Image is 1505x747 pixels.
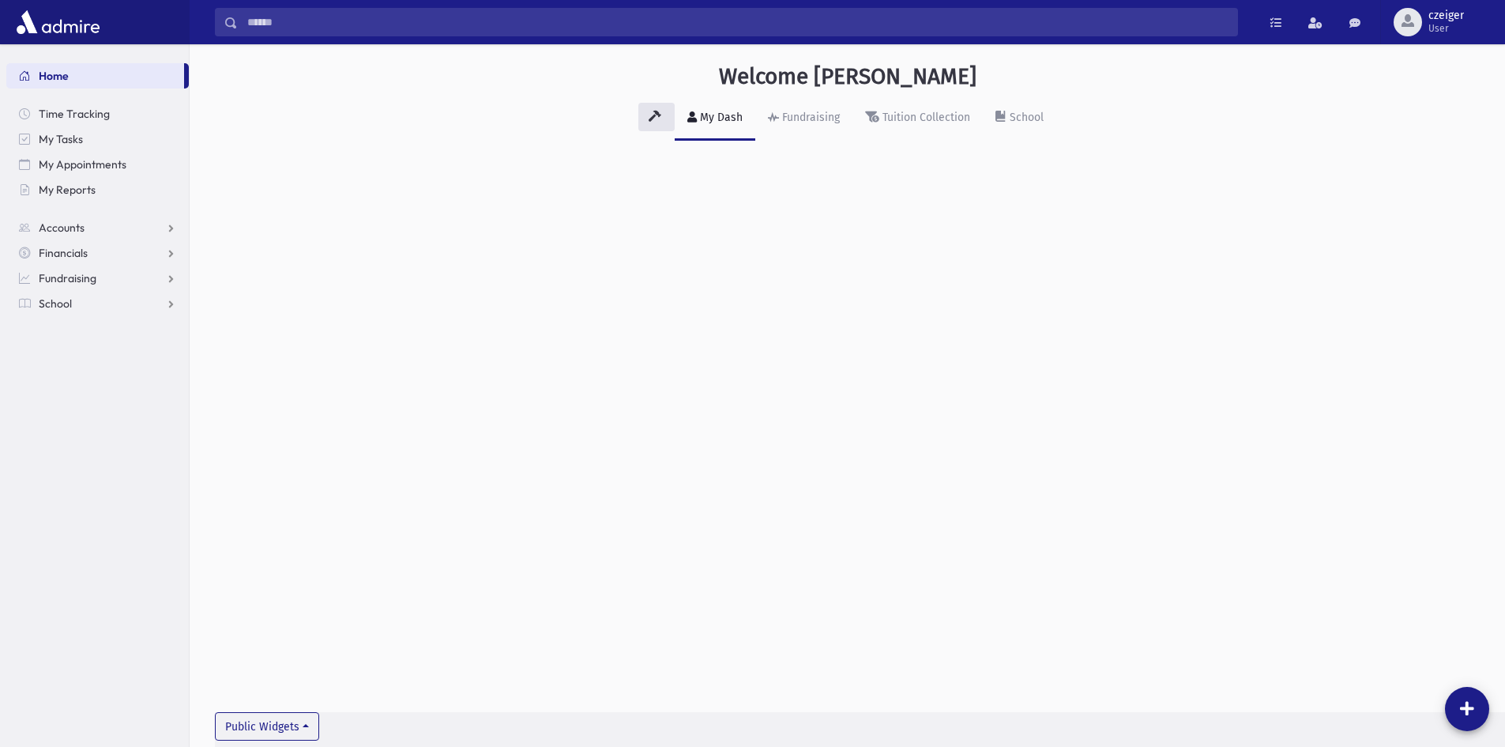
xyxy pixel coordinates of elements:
[1428,9,1464,22] span: czeiger
[983,96,1056,141] a: School
[39,221,85,235] span: Accounts
[13,6,103,38] img: AdmirePro
[39,271,96,285] span: Fundraising
[719,63,976,90] h3: Welcome [PERSON_NAME]
[39,157,126,172] span: My Appointments
[755,96,852,141] a: Fundraising
[6,291,189,316] a: School
[39,132,83,146] span: My Tasks
[6,215,189,240] a: Accounts
[697,111,743,124] div: My Dash
[879,111,970,124] div: Tuition Collection
[39,183,96,197] span: My Reports
[39,69,69,83] span: Home
[6,177,189,202] a: My Reports
[215,712,319,741] button: Public Widgets
[6,126,189,152] a: My Tasks
[779,111,840,124] div: Fundraising
[852,96,983,141] a: Tuition Collection
[39,296,72,311] span: School
[1006,111,1044,124] div: School
[6,240,189,266] a: Financials
[1428,22,1464,35] span: User
[238,8,1237,36] input: Search
[39,107,110,121] span: Time Tracking
[6,152,189,177] a: My Appointments
[6,266,189,291] a: Fundraising
[39,246,88,260] span: Financials
[6,63,184,89] a: Home
[6,101,189,126] a: Time Tracking
[675,96,755,141] a: My Dash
